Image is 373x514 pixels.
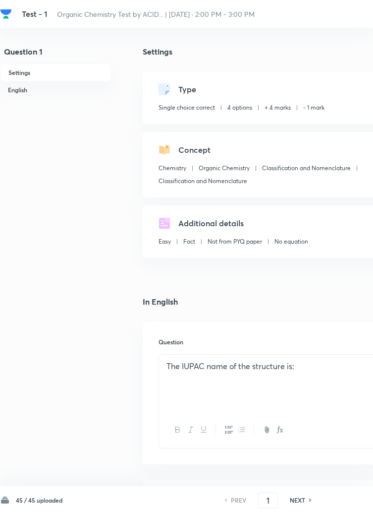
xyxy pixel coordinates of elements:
[265,103,291,112] p: + 4 marks
[227,103,252,112] p: 4 options
[16,496,62,505] h6: 45 / 45 uploaded
[178,217,244,229] h5: Additional details
[159,144,170,156] img: questionConcept.svg
[303,103,324,112] p: - 1 mark
[22,8,47,19] span: Test - 1
[159,83,170,95] img: questionType.svg
[231,496,246,505] h6: PREV
[159,177,247,186] p: Classification and Nomenclature
[159,237,171,246] p: Easy
[57,9,255,19] span: Organic Chemistry Test by ACID... | [DATE] · 2:00 PM - 3:00 PM
[262,164,351,173] p: Classification and Nomenclature
[159,103,215,112] p: Single choice correct
[159,164,186,173] p: Chemistry
[183,237,195,246] p: Fact
[159,217,170,229] img: questionDetails.svg
[290,496,305,505] h6: NEXT
[208,237,262,246] p: Not from PYQ paper
[178,144,211,156] h5: Concept
[199,164,250,173] p: Organic Chemistry
[274,237,308,246] p: No equation
[178,83,196,95] h5: Type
